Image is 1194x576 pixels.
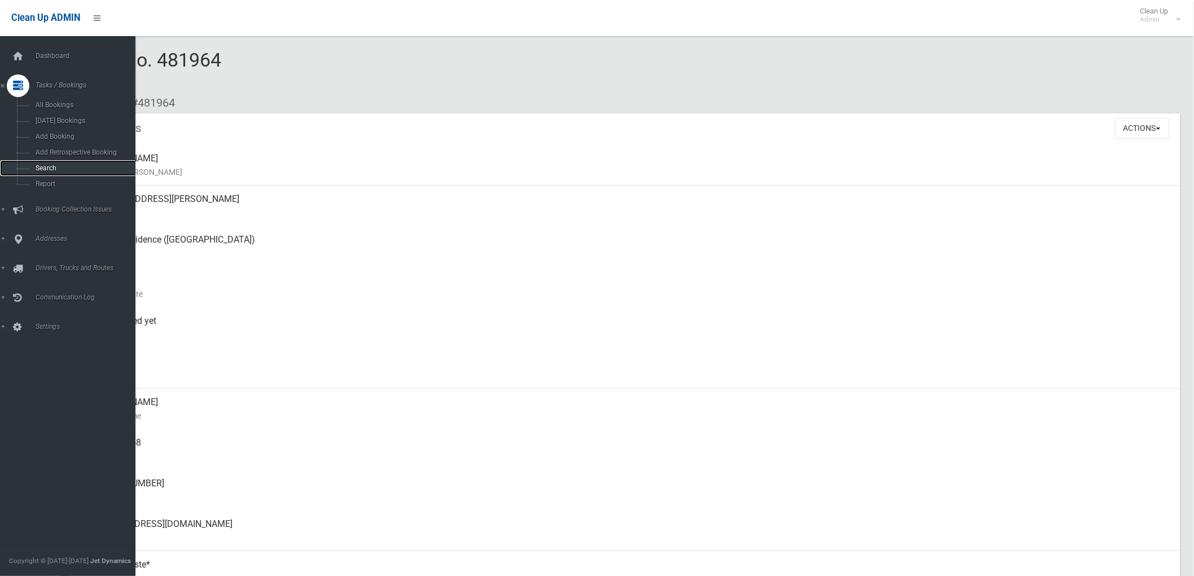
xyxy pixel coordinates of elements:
[32,148,135,156] span: Add Retrospective Booking
[90,450,1171,463] small: Mobile
[32,235,145,243] span: Addresses
[90,490,1171,504] small: Landline
[90,186,1171,226] div: [STREET_ADDRESS][PERSON_NAME]
[32,117,135,125] span: [DATE] Bookings
[90,267,1171,307] div: [DATE]
[90,165,1171,179] small: Name of [PERSON_NAME]
[90,348,1171,389] div: [DATE]
[90,429,1171,470] div: 0402147958
[90,368,1171,382] small: Zone
[90,206,1171,219] small: Address
[32,164,135,172] span: Search
[9,557,89,565] span: Copyright © [DATE]-[DATE]
[90,287,1171,301] small: Collection Date
[90,470,1171,511] div: [PHONE_NUMBER]
[90,328,1171,341] small: Collected At
[123,93,175,113] li: #481964
[32,52,145,60] span: Dashboard
[32,133,135,140] span: Add Booking
[1115,118,1169,139] button: Actions
[1135,7,1180,24] span: Clean Up
[90,247,1171,260] small: Pickup Point
[90,389,1171,429] div: [PERSON_NAME]
[90,557,131,565] strong: Jet Dynamics
[32,180,135,188] span: Report
[11,12,80,23] span: Clean Up ADMIN
[50,49,221,93] span: Booking No. 481964
[90,307,1171,348] div: Not collected yet
[90,511,1171,551] div: [EMAIL_ADDRESS][DOMAIN_NAME]
[32,205,145,213] span: Booking Collection Issues
[90,531,1171,544] small: Email
[50,511,1180,551] a: [EMAIL_ADDRESS][DOMAIN_NAME]Email
[32,81,145,89] span: Tasks / Bookings
[90,226,1171,267] div: Side of Residence ([GEOGRAPHIC_DATA])
[90,145,1171,186] div: [PERSON_NAME]
[90,409,1171,423] small: Contact Name
[32,101,135,109] span: All Bookings
[1140,15,1169,24] small: Admin
[32,293,145,301] span: Communication Log
[32,323,145,331] span: Settings
[32,264,145,272] span: Drivers, Trucks and Routes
